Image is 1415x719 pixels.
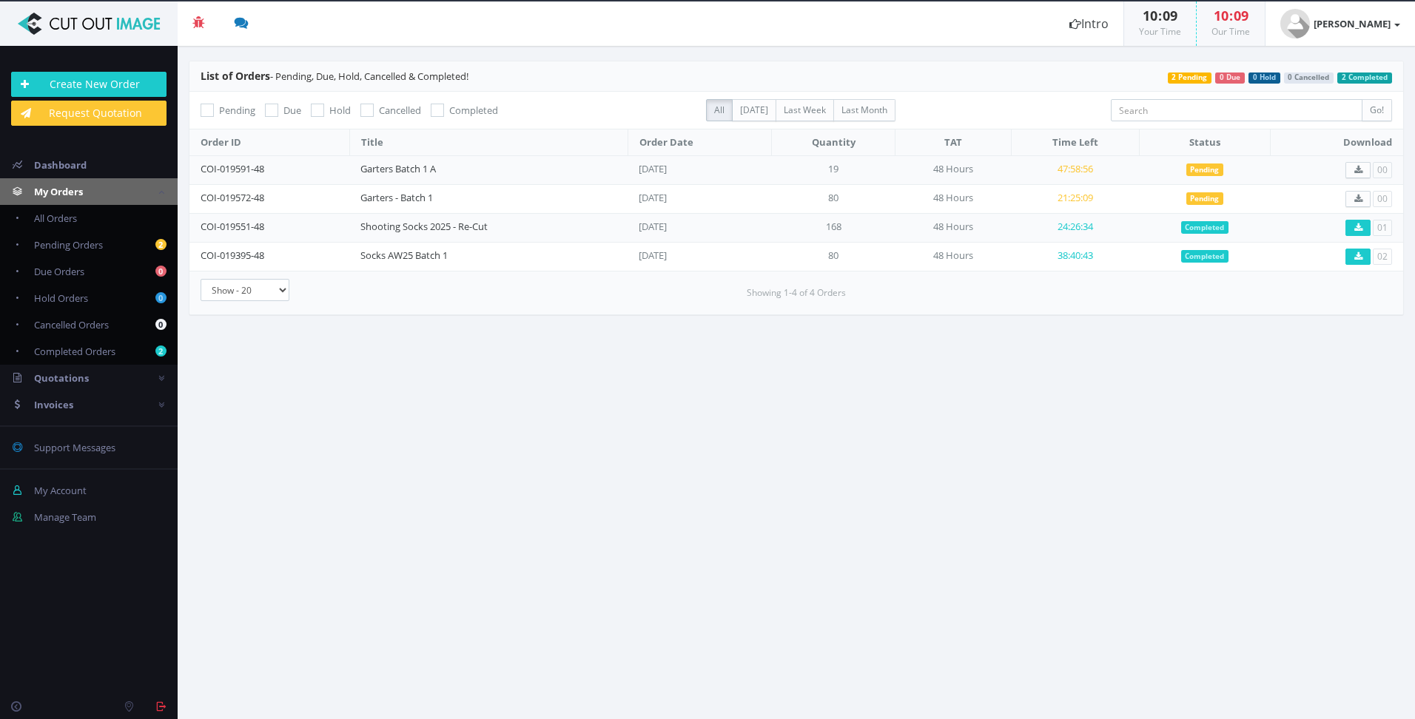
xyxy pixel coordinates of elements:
a: COI-019395-48 [201,249,264,262]
a: Socks AW25 Batch 1 [360,249,448,262]
span: Quantity [812,135,856,149]
img: Cut Out Image [11,13,167,35]
span: - Pending, Due, Hold, Cancelled & Completed! [201,70,468,83]
span: My Account [34,484,87,497]
span: Completed [1181,250,1229,263]
span: : [1157,7,1163,24]
span: All Orders [34,212,77,225]
img: user_default.jpg [1280,9,1310,38]
td: 80 [771,242,895,271]
td: [DATE] [628,213,771,242]
span: Support Messages [34,441,115,454]
td: 48 Hours [895,155,1012,184]
span: Completed Orders [34,345,115,358]
span: Pending [1186,163,1224,177]
td: [DATE] [628,184,771,213]
td: [DATE] [628,155,771,184]
b: 0 [155,319,167,330]
td: 168 [771,213,895,242]
strong: [PERSON_NAME] [1314,17,1391,30]
span: 47:58:56 [1058,162,1093,175]
b: 2 [155,345,167,357]
span: 2 Pending [1168,72,1212,84]
span: 10 [1214,7,1229,24]
b: 0 [155,266,167,277]
th: Download [1270,129,1403,156]
small: Your Time [1139,25,1181,38]
td: 48 Hours [895,242,1012,271]
span: 0 Hold [1248,72,1280,84]
span: 21:25:09 [1058,191,1093,204]
label: Last Month [833,99,895,121]
td: [DATE] [628,242,771,271]
a: Create New Order [11,72,167,97]
a: Shooting Socks 2025 - Re-Cut [360,220,488,233]
span: 0 Due [1215,72,1245,84]
td: 48 Hours [895,184,1012,213]
label: All [706,99,733,121]
th: Title [349,129,628,156]
td: 19 [771,155,895,184]
span: Invoices [34,398,73,411]
th: TAT [895,129,1012,156]
span: Pending Orders [34,238,103,252]
span: Due Orders [34,265,84,278]
a: Garters Batch 1 A [360,162,436,175]
a: Intro [1055,1,1123,46]
label: Last Week [776,99,834,121]
b: 2 [155,239,167,250]
span: Completed [1181,221,1229,234]
th: Order Date [628,129,771,156]
td: 48 Hours [895,213,1012,242]
span: 10 [1143,7,1157,24]
span: Due [283,104,301,117]
span: Cancelled [379,104,421,117]
span: 0 Cancelled [1284,72,1334,84]
span: 09 [1163,7,1177,24]
span: Completed [449,104,498,117]
th: Time Left [1011,129,1139,156]
a: COI-019572-48 [201,191,264,204]
span: Cancelled Orders [34,318,109,331]
a: COI-019591-48 [201,162,264,175]
small: Our Time [1211,25,1250,38]
label: [DATE] [732,99,776,121]
span: Quotations [34,371,89,385]
span: Hold [329,104,351,117]
b: 0 [155,292,167,303]
span: List of Orders [201,69,270,83]
td: 80 [771,184,895,213]
th: Status [1140,129,1270,156]
span: Dashboard [34,158,87,172]
span: Pending [1186,192,1224,206]
input: Search [1111,99,1362,121]
span: 2 Completed [1337,72,1392,84]
span: My Orders [34,185,83,198]
span: Manage Team [34,510,96,524]
td: 24:26:34 [1011,213,1139,242]
td: 38:40:43 [1011,242,1139,271]
input: Go! [1362,99,1392,121]
th: Order ID [189,129,349,156]
small: Showing 1-4 of 4 Orders [747,286,846,300]
span: Hold Orders [34,291,88,305]
a: COI-019551-48 [201,220,264,233]
span: Pending [219,104,255,117]
a: Request Quotation [11,101,167,126]
a: [PERSON_NAME] [1266,1,1415,46]
span: 09 [1234,7,1248,24]
a: Garters - Batch 1 [360,191,433,204]
span: : [1229,7,1234,24]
